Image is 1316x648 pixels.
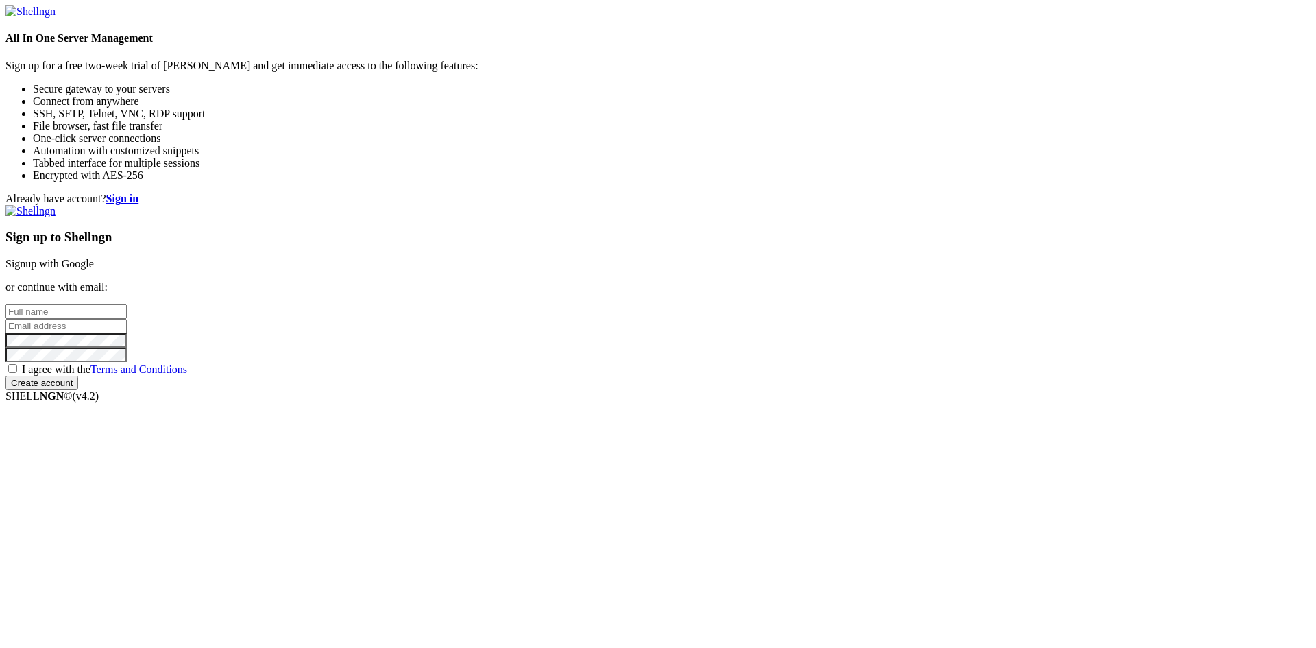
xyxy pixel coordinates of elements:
h3: Sign up to Shellngn [5,230,1311,245]
span: I agree with the [22,363,187,375]
li: Secure gateway to your servers [33,83,1311,95]
img: Shellngn [5,5,56,18]
li: File browser, fast file transfer [33,120,1311,132]
li: Automation with customized snippets [33,145,1311,157]
div: Already have account? [5,193,1311,205]
a: Signup with Google [5,258,94,269]
b: NGN [40,390,64,402]
img: Shellngn [5,205,56,217]
p: Sign up for a free two-week trial of [PERSON_NAME] and get immediate access to the following feat... [5,60,1311,72]
li: One-click server connections [33,132,1311,145]
span: SHELL © [5,390,99,402]
a: Sign in [106,193,139,204]
input: Create account [5,376,78,390]
p: or continue with email: [5,281,1311,293]
li: Connect from anywhere [33,95,1311,108]
input: Email address [5,319,127,333]
li: Encrypted with AES-256 [33,169,1311,182]
span: 4.2.0 [73,390,99,402]
h4: All In One Server Management [5,32,1311,45]
a: Terms and Conditions [90,363,187,375]
input: Full name [5,304,127,319]
li: Tabbed interface for multiple sessions [33,157,1311,169]
input: I agree with theTerms and Conditions [8,364,17,373]
li: SSH, SFTP, Telnet, VNC, RDP support [33,108,1311,120]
